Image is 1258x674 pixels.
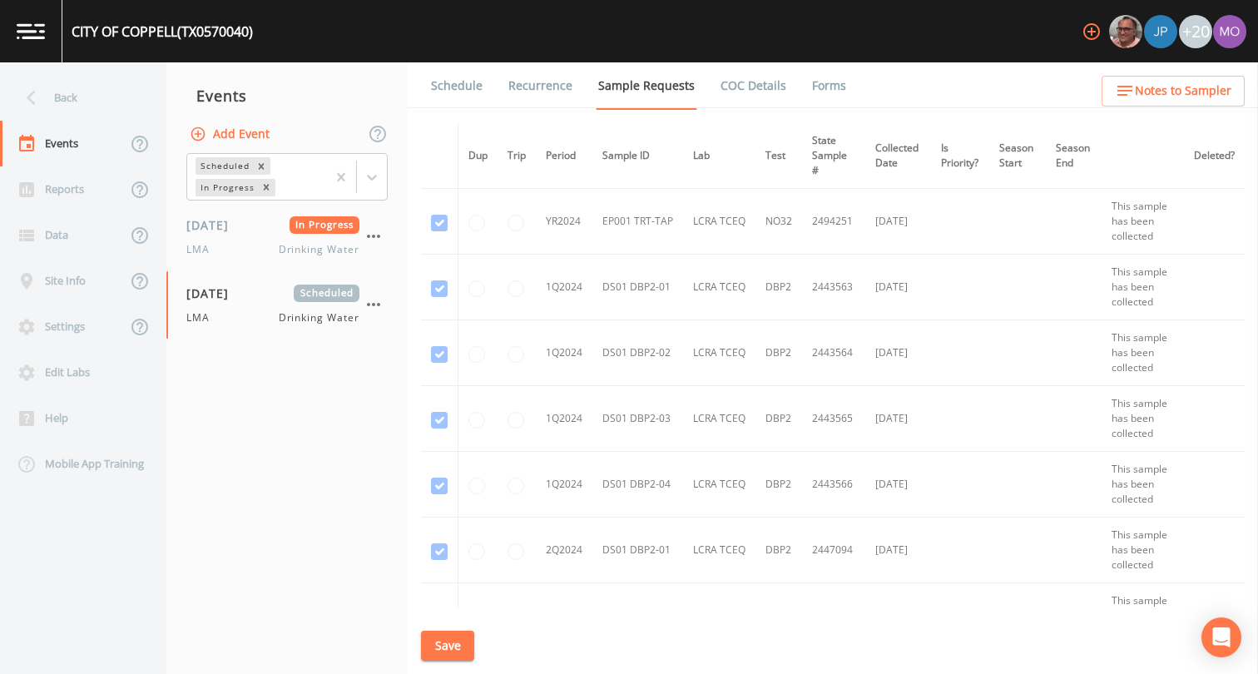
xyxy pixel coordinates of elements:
[802,452,865,518] td: 2443566
[1108,15,1143,48] div: Mike Franklin
[1143,15,1178,48] div: Joshua gere Paul
[802,583,865,649] td: 2447095
[592,123,683,189] th: Sample ID
[1144,15,1177,48] img: 41241ef155101aa6d92a04480b0d0000
[166,203,408,271] a: [DATE]In ProgressLMADrinking Water
[252,157,270,175] div: Remove Scheduled
[810,62,849,109] a: Forms
[1102,189,1184,255] td: This sample has been collected
[683,320,755,386] td: LCRA TCEQ
[865,189,931,255] td: [DATE]
[186,285,240,302] span: [DATE]
[1046,123,1102,189] th: Season End
[536,189,592,255] td: YR2024
[592,386,683,452] td: DS01 DBP2-03
[865,386,931,452] td: [DATE]
[186,216,240,234] span: [DATE]
[1102,386,1184,452] td: This sample has been collected
[592,452,683,518] td: DS01 DBP2-04
[755,123,802,189] th: Test
[683,255,755,320] td: LCRA TCEQ
[683,123,755,189] th: Lab
[755,320,802,386] td: DBP2
[1102,320,1184,386] td: This sample has been collected
[1213,15,1246,48] img: 4e251478aba98ce068fb7eae8f78b90c
[755,255,802,320] td: DBP2
[683,189,755,255] td: LCRA TCEQ
[592,518,683,583] td: DS01 DBP2-01
[683,583,755,649] td: LCRA TCEQ
[592,320,683,386] td: DS01 DBP2-02
[279,242,359,257] span: Drinking Water
[290,216,360,234] span: In Progress
[1179,15,1212,48] div: +20
[683,452,755,518] td: LCRA TCEQ
[1102,76,1245,107] button: Notes to Sampler
[536,583,592,649] td: 2Q2024
[1102,583,1184,649] td: This sample has been collected
[257,179,275,196] div: Remove In Progress
[802,518,865,583] td: 2447094
[498,123,536,189] th: Trip
[989,123,1046,189] th: Season Start
[865,518,931,583] td: [DATE]
[196,157,252,175] div: Scheduled
[755,518,802,583] td: DBP2
[865,583,931,649] td: [DATE]
[592,255,683,320] td: DS01 DBP2-01
[865,123,931,189] th: Collected Date
[536,452,592,518] td: 1Q2024
[683,386,755,452] td: LCRA TCEQ
[1102,518,1184,583] td: This sample has been collected
[506,62,575,109] a: Recurrence
[802,189,865,255] td: 2494251
[536,123,592,189] th: Period
[186,242,220,257] span: LMA
[683,518,755,583] td: LCRA TCEQ
[592,189,683,255] td: EP001 TRT-TAP
[1184,123,1245,189] th: Deleted?
[592,583,683,649] td: DS01 DBP2-02
[458,123,498,189] th: Dup
[186,310,220,325] span: LMA
[536,255,592,320] td: 1Q2024
[1135,81,1231,102] span: Notes to Sampler
[755,452,802,518] td: DBP2
[1102,255,1184,320] td: This sample has been collected
[802,123,865,189] th: State Sample #
[755,583,802,649] td: DBP2
[596,62,697,110] a: Sample Requests
[196,179,257,196] div: In Progress
[802,255,865,320] td: 2443563
[166,271,408,339] a: [DATE]ScheduledLMADrinking Water
[186,119,276,150] button: Add Event
[802,320,865,386] td: 2443564
[1201,617,1241,657] div: Open Intercom Messenger
[865,255,931,320] td: [DATE]
[166,75,408,116] div: Events
[279,310,359,325] span: Drinking Water
[536,320,592,386] td: 1Q2024
[17,23,45,39] img: logo
[802,386,865,452] td: 2443565
[294,285,359,302] span: Scheduled
[755,386,802,452] td: DBP2
[931,123,989,189] th: Is Priority?
[536,386,592,452] td: 1Q2024
[536,518,592,583] td: 2Q2024
[1109,15,1142,48] img: e2d790fa78825a4bb76dcb6ab311d44c
[428,62,485,109] a: Schedule
[718,62,789,109] a: COC Details
[755,189,802,255] td: NO32
[865,320,931,386] td: [DATE]
[72,22,253,42] div: CITY OF COPPELL (TX0570040)
[421,631,474,662] button: Save
[1102,452,1184,518] td: This sample has been collected
[865,452,931,518] td: [DATE]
